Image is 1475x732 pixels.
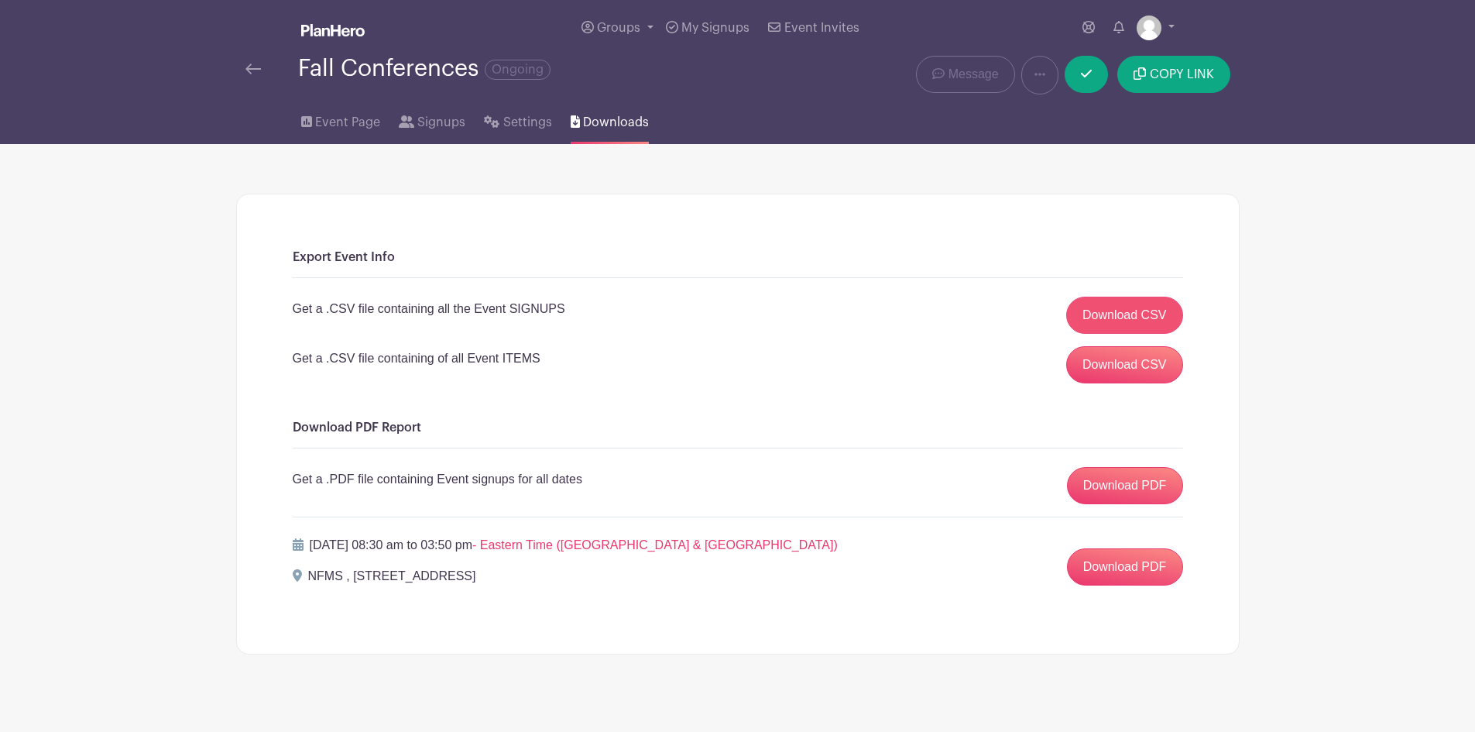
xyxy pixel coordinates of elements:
[293,470,582,489] p: Get a .PDF file containing Event signups for all dates
[1066,297,1183,334] a: Download CSV
[1117,56,1230,93] button: COPY LINK
[1137,15,1161,40] img: default-ce2991bfa6775e67f084385cd625a349d9dcbb7a52a09fb2fda1e96e2d18dcdb.png
[315,113,380,132] span: Event Page
[298,56,551,81] div: Fall Conferences
[485,60,551,80] span: Ongoing
[916,56,1014,93] a: Message
[1150,68,1214,81] span: COPY LINK
[417,113,465,132] span: Signups
[1067,467,1183,504] a: Download PDF
[1066,346,1183,383] a: Download CSV
[293,349,540,368] p: Get a .CSV file containing of all Event ITEMS
[484,95,551,144] a: Settings
[583,113,649,132] span: Downloads
[310,536,838,555] p: [DATE] 08:30 am to 03:50 pm
[245,64,261,74] img: back-arrow-29a5d9b10d5bd6ae65dc969a981735edf675c4d7a1fe02e03b50dbd4ba3cdb55.svg
[293,421,1183,435] h6: Download PDF Report
[472,538,838,552] span: - Eastern Time ([GEOGRAPHIC_DATA] & [GEOGRAPHIC_DATA])
[301,24,365,36] img: logo_white-6c42ec7e38ccf1d336a20a19083b03d10ae64f83f12c07503d8b9e83406b4c7d.svg
[293,250,1183,265] h6: Export Event Info
[1067,548,1183,586] a: Download PDF
[597,22,640,34] span: Groups
[784,22,859,34] span: Event Invites
[308,567,476,586] p: NFMS , [STREET_ADDRESS]
[948,65,999,84] span: Message
[681,22,750,34] span: My Signups
[503,113,552,132] span: Settings
[293,300,565,318] p: Get a .CSV file containing all the Event SIGNUPS
[399,95,465,144] a: Signups
[301,95,380,144] a: Event Page
[571,95,649,144] a: Downloads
